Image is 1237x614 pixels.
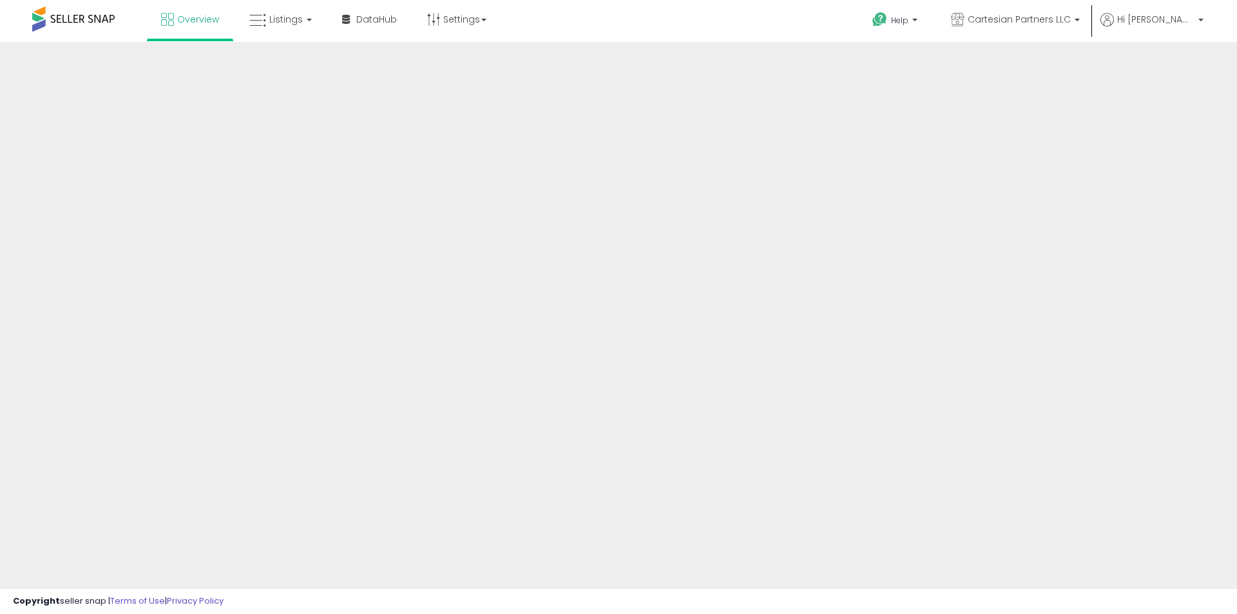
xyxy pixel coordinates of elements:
span: Help [891,15,908,26]
i: Get Help [872,12,888,28]
span: Cartesian Partners LLC [968,13,1071,26]
span: Overview [177,13,219,26]
span: Hi [PERSON_NAME] [1117,13,1194,26]
a: Help [862,2,930,42]
span: DataHub [356,13,397,26]
span: Listings [269,13,303,26]
a: Hi [PERSON_NAME] [1100,13,1203,42]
